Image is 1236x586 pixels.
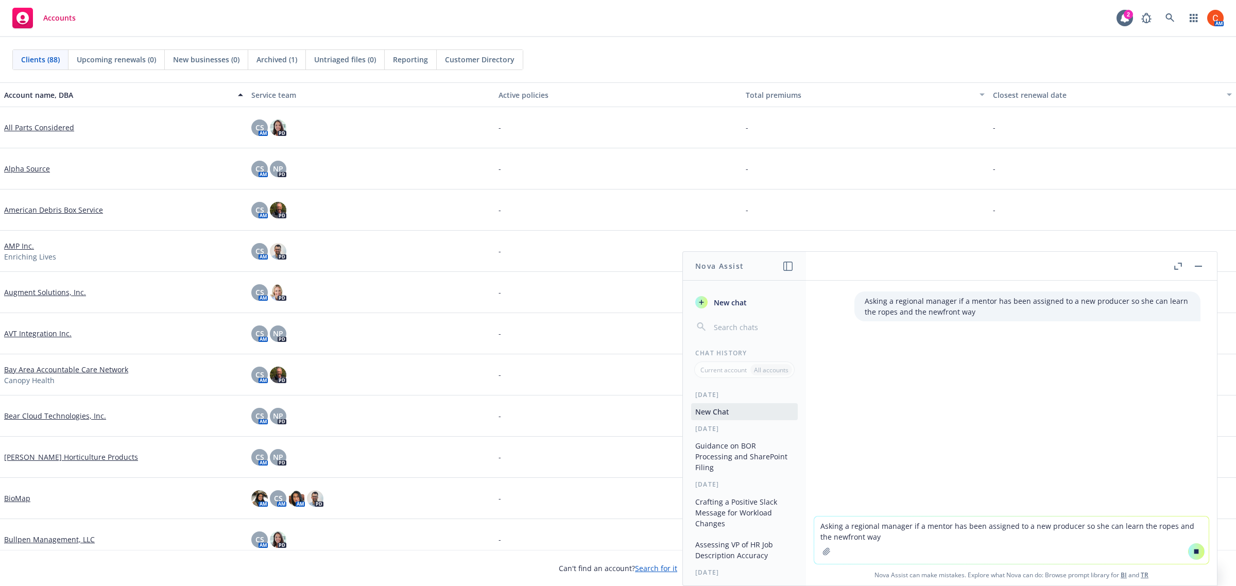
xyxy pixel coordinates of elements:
img: photo [270,531,286,548]
span: NP [273,163,283,174]
span: NP [273,452,283,462]
span: - [993,163,995,174]
span: CS [255,204,264,215]
span: - [993,122,995,133]
span: NP [273,410,283,421]
button: Guidance on BOR Processing and SharePoint Filing [691,437,798,476]
span: - [499,246,501,256]
img: photo [288,490,305,507]
span: - [499,204,501,215]
span: - [746,122,748,133]
span: - [499,122,501,133]
button: Total premiums [742,82,989,107]
a: AMP Inc. [4,240,34,251]
span: Upcoming renewals (0) [77,54,156,65]
div: Active policies [499,90,737,100]
span: - [499,328,501,339]
span: Untriaged files (0) [314,54,376,65]
input: Search chats [712,320,794,334]
span: CS [255,410,264,421]
img: photo [270,202,286,218]
button: Active policies [494,82,742,107]
span: CS [255,534,264,545]
button: Assessing VP of HR Job Description Accuracy [691,536,798,564]
span: Accounts [43,14,76,22]
div: Chat History [683,349,806,357]
span: CS [274,493,283,504]
a: BioMap [4,493,30,504]
span: - [499,369,501,380]
img: photo [307,490,323,507]
p: All accounts [754,366,788,374]
span: CS [255,246,264,256]
div: [DATE] [683,568,806,577]
span: - [993,204,995,215]
span: NP [273,328,283,339]
span: - [746,246,748,256]
div: [DATE] [683,424,806,433]
span: New chat [712,297,747,308]
div: Total premiums [746,90,973,100]
span: Can't find an account? [559,563,677,574]
button: New Chat [691,403,798,420]
div: [DATE] [683,390,806,399]
span: - [746,163,748,174]
button: Service team [247,82,494,107]
span: CS [255,163,264,174]
a: Bay Area Accountable Care Network [4,364,128,375]
button: Closest renewal date [989,82,1236,107]
div: 2 [1124,10,1133,19]
a: Alpha Source [4,163,50,174]
span: Customer Directory [445,54,514,65]
span: CS [255,287,264,298]
span: - [499,163,501,174]
div: Service team [251,90,490,100]
span: Clients (88) [21,54,60,65]
img: photo [270,243,286,260]
span: - [499,410,501,421]
p: Asking a regional manager if a mentor has been assigned to a new producer so she can learn the ro... [865,296,1190,317]
a: All Parts Considered [4,122,74,133]
a: Search [1160,8,1180,28]
div: Account name, DBA [4,90,232,100]
span: Enriching Lives [4,251,56,262]
span: - [746,204,748,215]
span: Canopy Health [4,375,55,386]
img: photo [1207,10,1224,26]
a: TR [1141,571,1148,579]
span: CS [255,452,264,462]
div: [DATE] [683,480,806,489]
span: CS [255,328,264,339]
span: - [499,452,501,462]
a: Switch app [1183,8,1204,28]
span: - [993,246,995,256]
button: New chat [691,293,798,312]
span: - [499,287,501,298]
span: Archived (1) [256,54,297,65]
a: [PERSON_NAME] Horticulture Products [4,452,138,462]
span: New businesses (0) [173,54,239,65]
a: Bear Cloud Technologies, Inc. [4,410,106,421]
p: Current account [700,366,747,374]
a: American Debris Box Service [4,204,103,215]
span: Reporting [393,54,428,65]
img: photo [270,367,286,383]
span: CS [255,122,264,133]
a: Accounts [8,4,80,32]
img: photo [270,119,286,136]
a: AVT Integration Inc. [4,328,72,339]
img: photo [270,284,286,301]
button: Crafting a Positive Slack Message for Workload Changes [691,493,798,532]
div: Closest renewal date [993,90,1221,100]
h1: Nova Assist [695,261,744,271]
span: CS [255,369,264,380]
a: Report a Bug [1136,8,1157,28]
img: photo [251,490,268,507]
a: Bullpen Management, LLC [4,534,95,545]
span: - [499,493,501,504]
a: BI [1121,571,1127,579]
a: Search for it [635,563,677,573]
span: Nova Assist can make mistakes. Explore what Nova can do: Browse prompt library for and [810,564,1213,585]
a: Augment Solutions, Inc. [4,287,86,298]
span: - [499,534,501,545]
